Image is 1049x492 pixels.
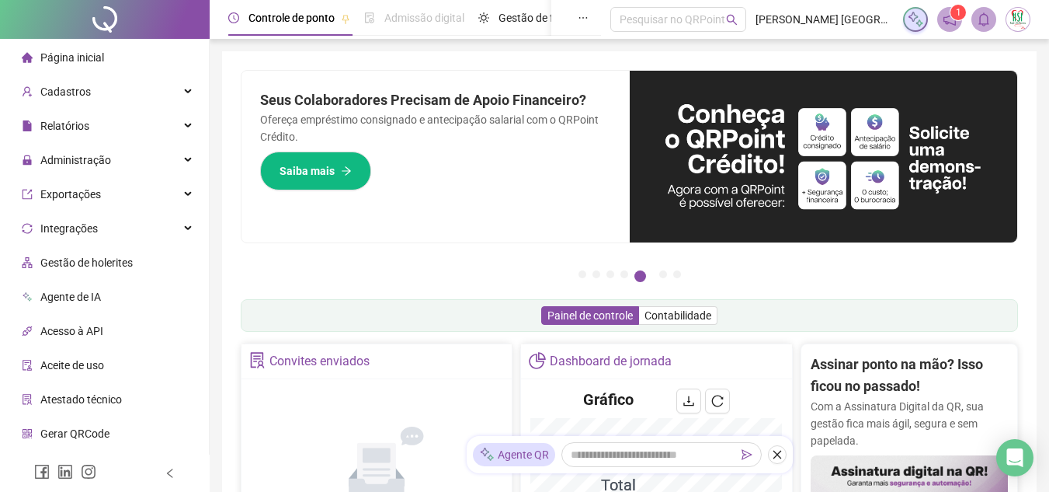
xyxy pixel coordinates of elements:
h2: Assinar ponto na mão? Isso ficou no passado! [811,354,1008,398]
button: 7 [673,270,681,278]
span: Contabilidade [644,309,711,322]
span: Cadastros [40,85,91,98]
span: file [22,120,33,131]
span: Atestado técnico [40,393,122,406]
span: solution [22,394,33,405]
span: Saiba mais [280,162,335,180]
span: export [22,189,33,200]
span: audit [22,360,33,371]
span: Administração [40,154,111,166]
span: ellipsis [578,12,589,23]
span: reload [711,395,724,407]
span: Gestão de holerites [40,256,133,269]
span: Exportações [40,188,101,201]
div: Convites enviados [269,348,370,375]
span: Acesso à API [40,325,103,337]
span: Painel de controle [547,309,633,322]
span: close [772,449,783,460]
span: left [165,468,175,479]
button: 5 [634,270,646,282]
span: download [683,395,695,407]
h2: Seus Colaboradores Precisam de Apoio Financeiro? [260,89,611,111]
h4: Gráfico [583,389,634,410]
span: qrcode [22,428,33,439]
span: 1 [956,7,961,18]
span: Aceite de uso [40,359,104,372]
img: sparkle-icon.fc2bf0ac1784a2077858766a79e2daf3.svg [479,447,495,463]
span: api [22,326,33,337]
img: sparkle-icon.fc2bf0ac1784a2077858766a79e2daf3.svg [907,11,924,28]
div: Agente QR [473,443,555,466]
p: Com a Assinatura Digital da QR, sua gestão fica mais ágil, segura e sem papelada. [811,398,1008,449]
img: banner%2F11e687cd-1386-4cbd-b13b-7bd81425532d.png [630,71,1018,243]
button: 6 [659,270,667,278]
span: pie-chart [529,352,545,368]
span: file-done [364,12,375,23]
span: bell [977,12,991,26]
span: linkedin [57,464,73,480]
span: user-add [22,86,33,97]
span: instagram [81,464,96,480]
span: Controle de ponto [248,12,335,24]
span: Gestão de férias [498,12,577,24]
span: Agente de IA [40,291,101,303]
span: sun [478,12,489,23]
span: solution [249,352,266,368]
span: Admissão digital [384,12,464,24]
span: Gerar QRCode [40,427,109,440]
span: lock [22,155,33,166]
button: Saiba mais [260,152,371,190]
button: 1 [578,270,586,278]
button: 2 [592,270,600,278]
div: Open Intercom Messenger [996,439,1033,476]
span: apartment [22,257,33,268]
span: facebook [34,464,50,480]
span: home [22,52,33,63]
button: 3 [606,270,614,278]
span: arrow-right [341,166,352,176]
span: send [742,449,752,460]
button: 4 [620,270,628,278]
span: Página inicial [40,51,104,64]
span: search [726,14,738,26]
p: Ofereça empréstimo consignado e antecipação salarial com o QRPoint Crédito. [260,111,611,145]
div: Dashboard de jornada [550,348,672,375]
span: Relatórios [40,120,89,132]
span: pushpin [341,14,350,23]
span: sync [22,223,33,234]
span: [PERSON_NAME] [GEOGRAPHIC_DATA] [GEOGRAPHIC_DATA] [755,11,894,28]
span: notification [943,12,957,26]
span: Integrações [40,222,98,235]
span: clock-circle [228,12,239,23]
img: 84920 [1006,8,1030,31]
sup: 1 [950,5,966,20]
